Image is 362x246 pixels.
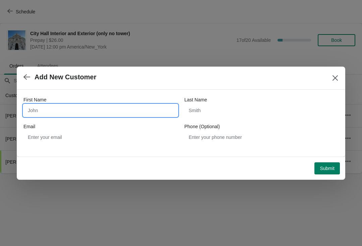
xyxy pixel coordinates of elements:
label: Last Name [184,96,207,103]
input: Smith [184,104,339,116]
span: Submit [320,166,335,171]
input: Enter your phone number [184,131,339,143]
input: John [23,104,178,116]
label: Phone (Optional) [184,123,220,130]
input: Enter your email [23,131,178,143]
button: Submit [314,162,340,174]
label: First Name [23,96,46,103]
h2: Add New Customer [35,73,96,81]
button: Close [329,72,341,84]
label: Email [23,123,35,130]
